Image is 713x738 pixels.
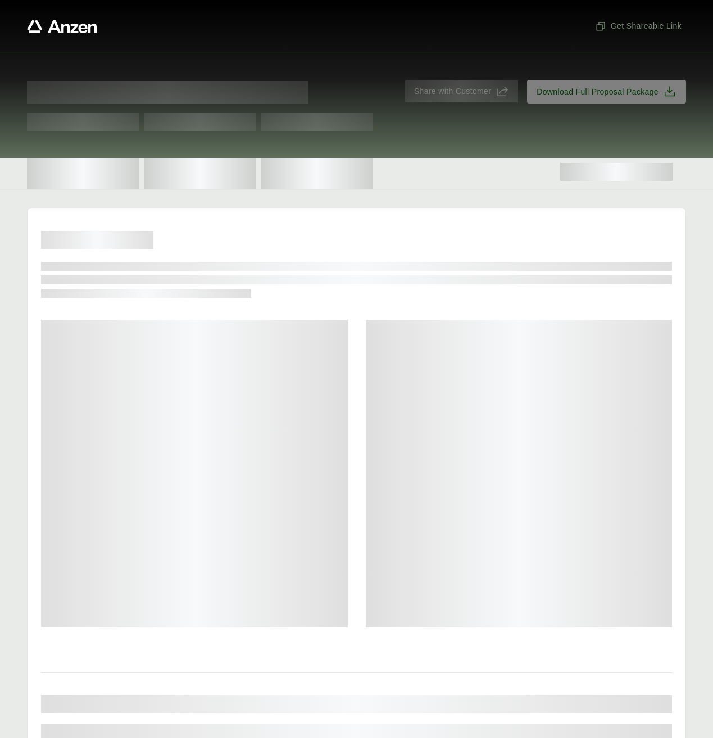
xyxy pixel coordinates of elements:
[27,20,97,33] a: Anzen website
[595,20,682,32] span: Get Shareable Link
[27,81,308,103] span: Proposal for
[144,112,256,130] span: Test
[591,16,686,37] button: Get Shareable Link
[414,85,491,97] span: Share with Customer
[261,112,373,130] span: Test
[27,112,139,130] span: Test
